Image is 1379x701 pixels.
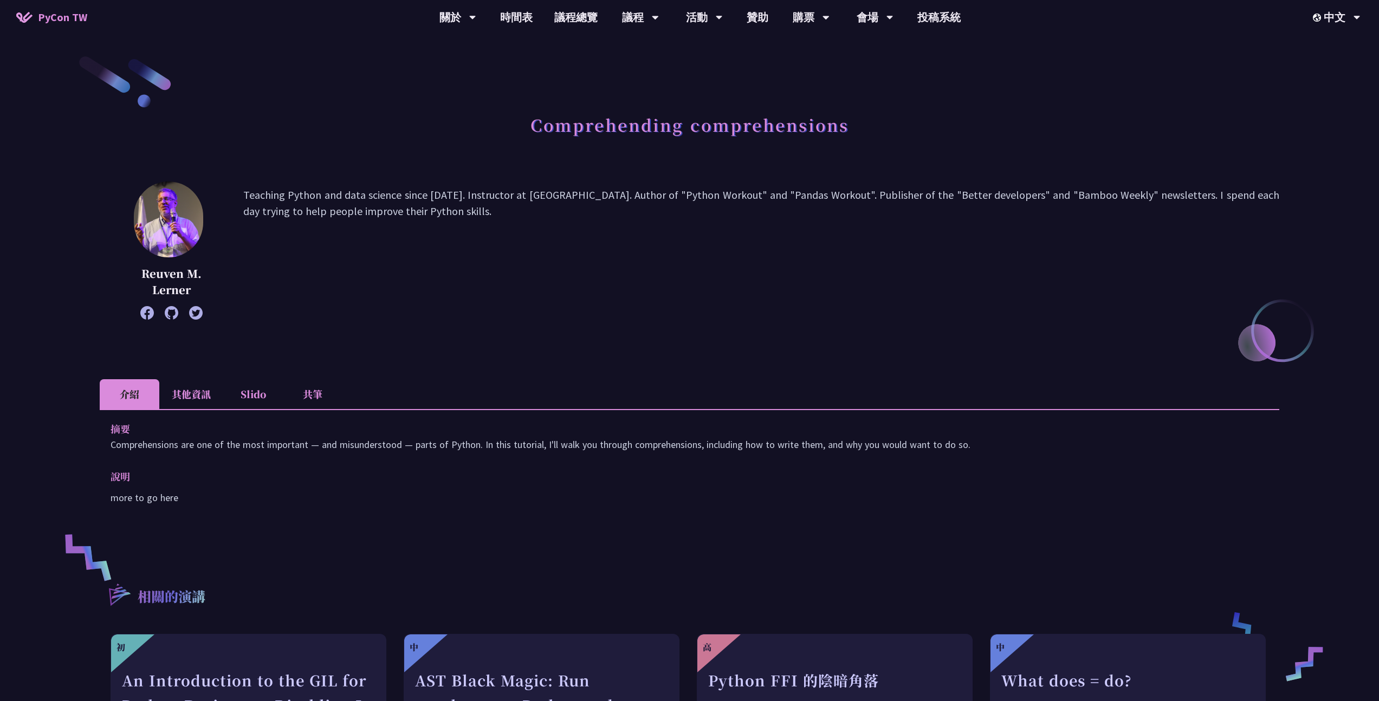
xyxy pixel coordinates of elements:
img: Reuven M. Lerner [134,181,203,257]
p: 相關的演講 [138,587,205,608]
div: 初 [116,641,125,654]
a: PyCon TW [5,4,98,31]
p: Reuven M. Lerner [127,265,216,298]
h1: Comprehending comprehensions [530,108,849,141]
div: 中 [996,641,1005,654]
p: Comprehensions are one of the most important — and misunderstood — parts of Python. In this tutor... [111,437,1268,452]
p: 摘要 [111,421,1247,437]
img: Home icon of PyCon TW 2025 [16,12,33,23]
li: 介紹 [100,379,159,409]
div: 中 [410,641,418,654]
img: r3.8d01567.svg [93,568,145,620]
p: 說明 [111,469,1247,484]
li: 共筆 [283,379,342,409]
li: 其他資訊 [159,379,223,409]
div: 高 [703,641,711,654]
span: PyCon TW [38,9,87,25]
p: Teaching Python and data science since [DATE]. Instructor at [GEOGRAPHIC_DATA]. Author of "Python... [243,187,1279,314]
li: Slido [223,379,283,409]
img: Locale Icon [1313,14,1324,22]
p: more to go here [111,490,1268,505]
